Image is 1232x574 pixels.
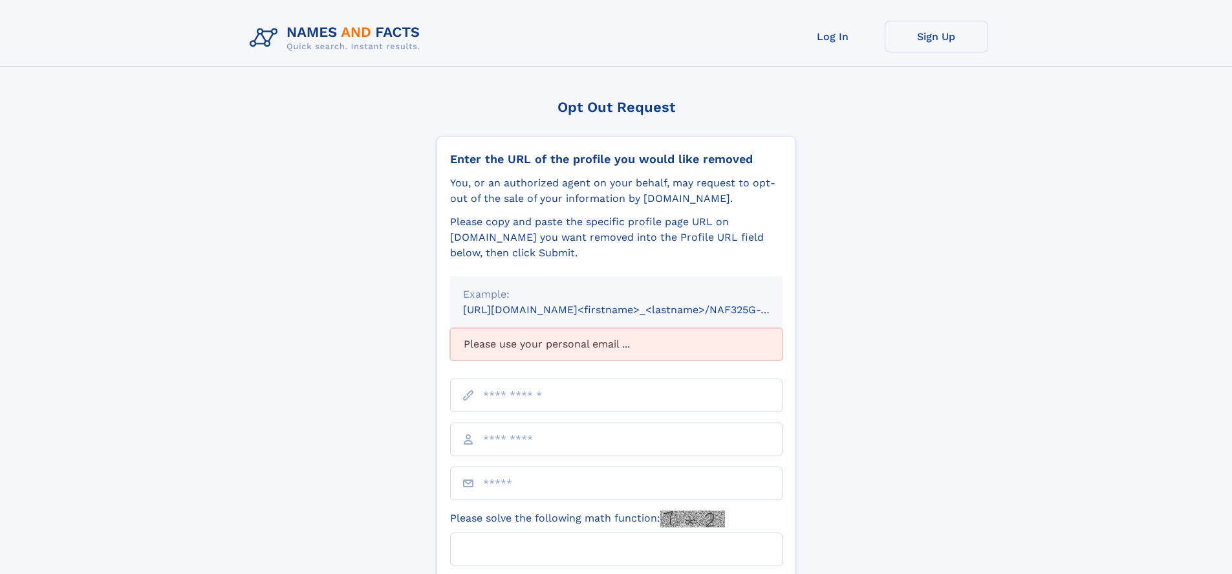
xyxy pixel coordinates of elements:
div: Example: [463,287,770,302]
div: You, or an authorized agent on your behalf, may request to opt-out of the sale of your informatio... [450,175,783,206]
div: Enter the URL of the profile you would like removed [450,152,783,166]
a: Sign Up [885,21,988,52]
label: Please solve the following math function: [450,511,725,527]
div: Please use your personal email ... [450,328,783,360]
small: [URL][DOMAIN_NAME]<firstname>_<lastname>/NAF325G-xxxxxxxx [463,304,807,316]
img: Logo Names and Facts [244,21,431,56]
div: Opt Out Request [437,99,796,115]
a: Log In [781,21,885,52]
div: Please copy and paste the specific profile page URL on [DOMAIN_NAME] you want removed into the Pr... [450,214,783,261]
